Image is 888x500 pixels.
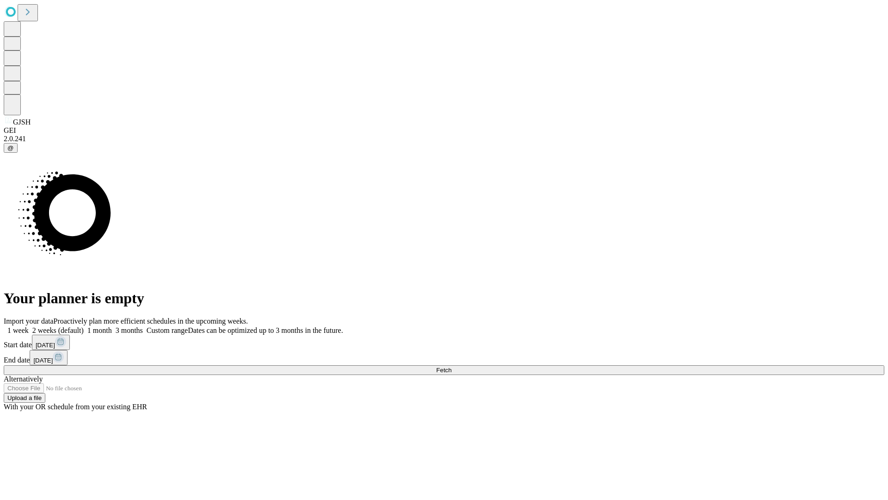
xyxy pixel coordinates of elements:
button: Fetch [4,365,884,375]
span: Fetch [436,367,451,374]
span: GJSH [13,118,31,126]
span: 1 week [7,326,29,334]
span: @ [7,144,14,151]
span: Dates can be optimized up to 3 months in the future. [188,326,343,334]
span: With your OR schedule from your existing EHR [4,403,147,411]
button: @ [4,143,18,153]
button: [DATE] [30,350,68,365]
span: Alternatively [4,375,43,383]
div: Start date [4,335,884,350]
span: Custom range [147,326,188,334]
span: [DATE] [33,357,53,364]
div: GEI [4,126,884,135]
div: 2.0.241 [4,135,884,143]
span: Import your data [4,317,54,325]
span: 3 months [116,326,143,334]
span: 1 month [87,326,112,334]
button: [DATE] [32,335,70,350]
button: Upload a file [4,393,45,403]
span: [DATE] [36,342,55,349]
h1: Your planner is empty [4,290,884,307]
div: End date [4,350,884,365]
span: Proactively plan more efficient schedules in the upcoming weeks. [54,317,248,325]
span: 2 weeks (default) [32,326,84,334]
